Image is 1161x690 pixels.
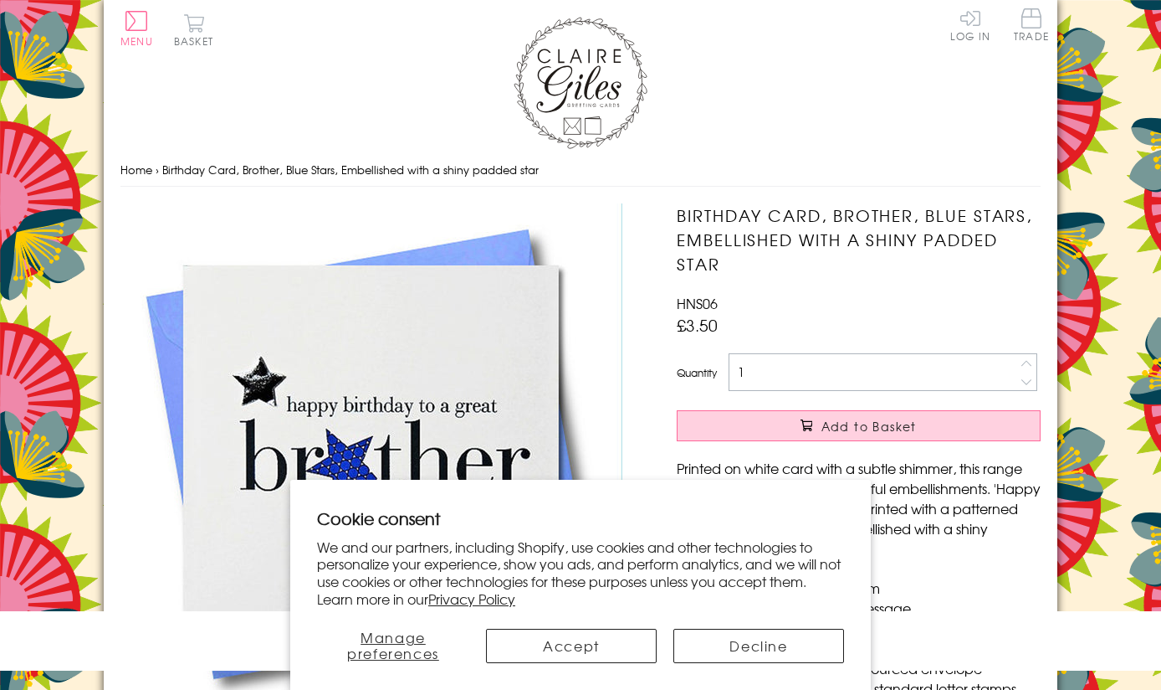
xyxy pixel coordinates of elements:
span: Add to Basket [821,418,917,435]
span: HNS06 [677,293,718,313]
button: Accept [486,629,657,663]
a: Trade [1014,8,1049,44]
button: Add to Basket [677,410,1041,441]
label: Quantity [677,365,717,380]
p: Printed on white card with a subtle shimmer, this range has large graphics and beautiful embellis... [677,458,1041,559]
button: Menu [120,11,153,46]
h1: Birthday Card, Brother, Blue Stars, Embellished with a shiny padded star [677,203,1041,275]
span: £3.50 [677,313,718,337]
span: Trade [1014,8,1049,41]
button: Basket [171,13,217,46]
a: Home [120,162,152,178]
p: We and our partners, including Shopify, use cookies and other technologies to personalize your ex... [317,538,844,608]
nav: breadcrumbs [120,153,1041,188]
button: Manage preferences [317,629,469,663]
a: Log In [950,8,990,41]
button: Decline [673,629,844,663]
img: Claire Giles Greetings Cards [514,17,647,149]
span: Menu [120,33,153,49]
a: Privacy Policy [428,589,515,609]
span: Manage preferences [347,627,439,663]
span: › [156,162,159,178]
h2: Cookie consent [317,507,844,530]
span: Birthday Card, Brother, Blue Stars, Embellished with a shiny padded star [162,162,539,178]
